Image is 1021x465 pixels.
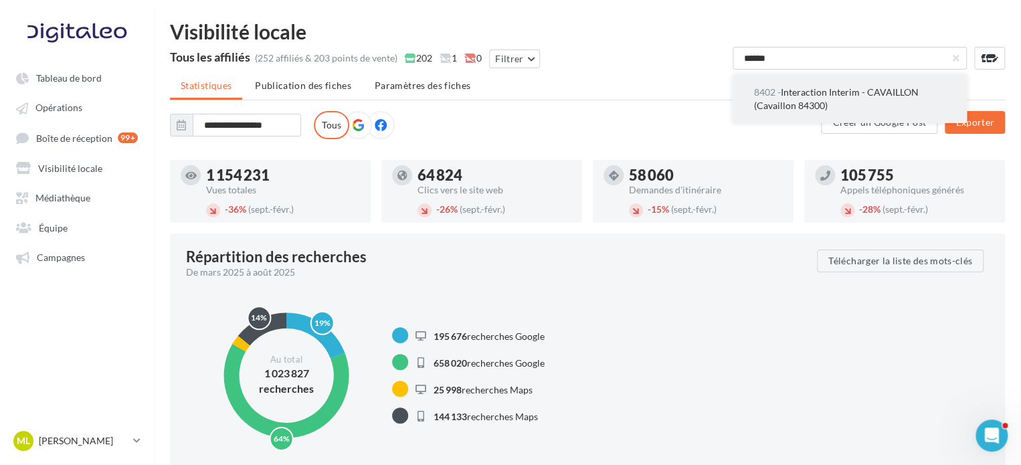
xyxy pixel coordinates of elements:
[8,95,146,119] a: Opérations
[859,203,880,215] span: 28%
[417,168,571,183] div: 64 824
[671,203,717,215] span: (sept.-févr.)
[38,162,102,173] span: Visibilité locale
[36,72,102,84] span: Tableau de bord
[186,266,806,279] div: De mars 2025 à août 2025
[206,168,360,183] div: 1 154 231
[859,203,862,215] span: -
[186,250,367,264] div: Répartition des recherches
[976,420,1008,452] iframe: Intercom live chat
[405,52,432,65] span: 202
[883,203,928,215] span: (sept.-févr.)
[840,185,994,195] div: Appels téléphoniques générés
[206,185,360,195] div: Vues totales
[225,203,228,215] span: -
[375,80,470,91] span: Paramètres des fiches
[840,168,994,183] div: 105 755
[8,215,146,239] a: Équipe
[255,52,397,65] div: (252 affiliés & 203 points de vente)
[648,203,651,215] span: -
[464,52,482,65] span: 0
[170,51,250,63] div: Tous les affiliés
[8,244,146,268] a: Campagnes
[35,102,82,114] span: Opérations
[248,203,294,215] span: (sept.-févr.)
[11,428,143,454] a: ML [PERSON_NAME]
[8,185,146,209] a: Médiathèque
[8,155,146,179] a: Visibilité locale
[417,185,571,195] div: Clics vers le site web
[489,50,540,68] button: Filtrer
[37,252,85,263] span: Campagnes
[434,410,538,422] span: recherches Maps
[434,357,467,368] span: 658 020
[945,111,1005,134] button: Exporter
[629,185,783,195] div: Demandes d'itinéraire
[434,383,533,395] span: recherches Maps
[648,203,669,215] span: 15%
[436,203,458,215] span: 26%
[733,75,967,123] button: 8402 -Interaction Interim - CAVAILLON (Cavaillon 84300)
[8,125,146,150] a: Boîte de réception 99+
[754,86,919,111] span: Interaction Interim - CAVAILLON (Cavaillon 84300)
[36,132,112,143] span: Boîte de réception
[434,410,467,422] span: 144 133
[170,21,1005,41] div: Visibilité locale
[35,192,90,203] span: Médiathèque
[434,357,545,368] span: recherches Google
[817,250,984,272] button: Télécharger la liste des mots-clés
[629,168,783,183] div: 58 060
[225,203,246,215] span: 36%
[434,330,545,341] span: recherches Google
[440,52,457,65] span: 1
[17,434,30,448] span: ML
[434,383,462,395] span: 25 998
[39,434,128,448] p: [PERSON_NAME]
[436,203,440,215] span: -
[434,330,467,341] span: 195 676
[8,66,146,90] a: Tableau de bord
[118,132,138,143] div: 99+
[255,80,351,91] span: Publication des fiches
[460,203,505,215] span: (sept.-févr.)
[39,221,68,233] span: Équipe
[754,86,781,98] span: 8402 -
[314,111,349,139] label: Tous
